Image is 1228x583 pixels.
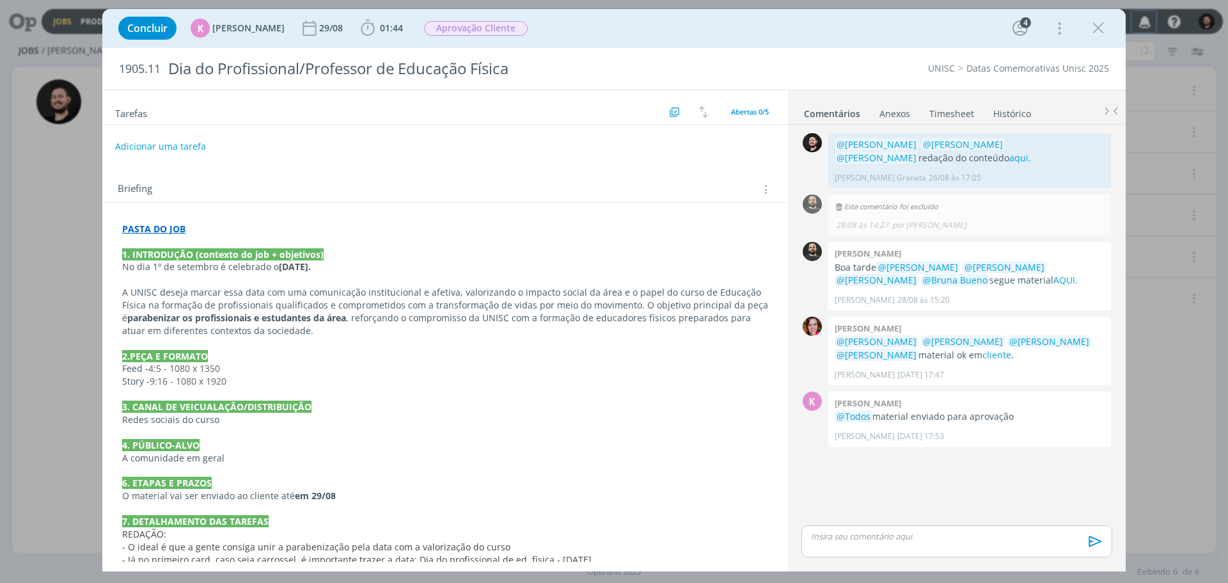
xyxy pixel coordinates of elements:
span: Tarefas [115,104,147,120]
a: Timesheet [929,102,975,120]
img: P [803,242,822,261]
p: material ok em . [835,335,1105,362]
img: P [803,195,822,214]
strong: 4. PÚBLICO-ALVO [122,439,200,451]
div: Dia do Profissional/Professor de Educação Física [163,53,691,84]
span: por [PERSON_NAME] [892,220,966,231]
span: [DATE] 17:53 [897,431,944,442]
span: @[PERSON_NAME] [1009,335,1089,347]
p: A UNISC deseja marcar essa data com uma comunicação institucional e afetiva, valorizando o impact... [122,286,768,337]
span: @[PERSON_NAME] [837,274,917,286]
p: [PERSON_NAME] Granata [835,172,926,184]
div: K [803,392,822,411]
span: [PERSON_NAME] [212,24,285,33]
span: Concluir [127,23,168,33]
p: Feed - [122,362,768,375]
a: aqui. [1009,152,1031,164]
b: [PERSON_NAME] [835,323,901,334]
span: @[PERSON_NAME] [837,349,917,361]
strong: 3. CANAL DE VEICUALAÇÃO/DISTRIBUIÇÃO [122,401,311,413]
img: B [803,133,822,152]
b: [PERSON_NAME] [835,397,901,409]
span: @Bruna Bueno [923,274,988,286]
strong: 6. ETAPAS E PRAZOS [122,477,212,489]
div: 4 [1020,17,1031,28]
span: @[PERSON_NAME] [878,261,958,273]
div: Anexos [879,108,910,120]
span: 28/08 às 15:20 [897,294,950,306]
span: @[PERSON_NAME] [923,138,1003,150]
strong: [DATE]. [279,260,311,273]
p: [PERSON_NAME] [835,431,895,442]
strong: parabenizar os profissionais e estudantes da área [127,312,346,324]
span: 26/08 às 17:05 [929,172,981,184]
p: [PERSON_NAME] [835,369,895,381]
b: [PERSON_NAME] [835,248,901,259]
div: 29/08 [319,24,345,33]
button: 4 [1010,18,1030,38]
span: 9:16 - 1080 x 1920 [150,375,229,387]
span: Abertas 0/5 [731,107,769,116]
button: Concluir [118,17,177,40]
p: redação do conteúdo [835,138,1105,164]
span: 1905.11 [119,62,161,76]
span: @[PERSON_NAME] [964,261,1044,273]
button: Aprovação Cliente [423,20,528,36]
a: UNISC [928,62,955,74]
span: @[PERSON_NAME] [923,335,1003,347]
button: Adicionar uma tarefa [114,135,207,158]
p: No dia 1º de setembro é celebrado o [122,260,768,273]
div: dialog [102,9,1126,571]
span: 28/08 às 14:27 [836,220,888,231]
span: - O ideal é que a gente consiga unir a parabenização pela data com a valorização do curso [122,541,510,553]
a: Comentários [803,102,861,120]
span: [DATE] 17:47 [897,369,944,381]
strong: 2.PEÇA E FORMATO [122,350,208,362]
p: [PERSON_NAME] [835,294,895,306]
span: Briefing [118,181,152,198]
span: A comunidade em geral [122,452,224,464]
button: K[PERSON_NAME] [191,19,285,38]
div: K [191,19,210,38]
strong: 1. INTRODUÇÃO (contexto do job + objetivos) [122,248,324,260]
a: cliente [982,349,1011,361]
button: 01:44 [358,18,406,38]
p: Story - [122,375,768,388]
span: @[PERSON_NAME] [837,138,917,150]
p: Boa tarde segue material [835,261,1105,287]
a: AQUI. [1053,274,1078,286]
a: Datas Comemorativas Unisc 2025 [966,62,1109,74]
a: Histórico [993,102,1032,120]
span: @[PERSON_NAME] [837,152,917,164]
span: 4:5 - 1080 x 1350 [148,362,220,374]
span: @Todos [837,410,870,422]
span: REDAÇÃO: [122,528,166,540]
a: PASTA DO JOB [122,223,185,235]
span: Aprovação Cliente [424,21,528,36]
span: 01:44 [380,22,403,34]
span: Este comentário foi excluído [835,202,938,211]
span: - Já no primeiro card, caso seja carrossel, é importante trazer a data: Dia do profissional de ed... [122,554,594,566]
img: B [803,317,822,336]
strong: em 29/08 [295,490,336,502]
p: O material vai ser enviado ao cliente até [122,490,768,502]
p: material enviado para aprovação [835,410,1105,423]
span: @[PERSON_NAME] [837,335,917,347]
img: arrow-down-up.svg [699,106,708,118]
strong: 7. DETALHAMENTO DAS TAREFAS [122,515,269,527]
p: Redes sociais do curso [122,413,768,426]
